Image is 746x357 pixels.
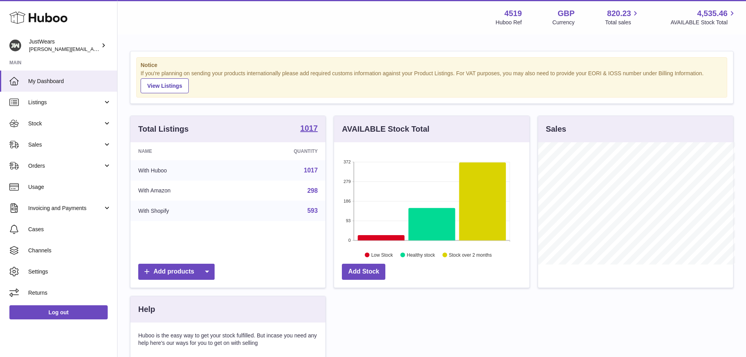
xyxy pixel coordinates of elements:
[28,120,103,127] span: Stock
[130,181,237,201] td: With Amazon
[9,305,108,319] a: Log out
[670,8,737,26] a: 4,535.46 AVAILABLE Stock Total
[349,238,351,243] text: 0
[28,205,103,212] span: Invoicing and Payments
[28,289,111,297] span: Returns
[28,99,103,106] span: Listings
[670,19,737,26] span: AVAILABLE Stock Total
[9,40,21,51] img: josh@just-wears.com
[28,183,111,191] span: Usage
[343,199,350,203] text: 186
[343,179,350,184] text: 279
[28,226,111,233] span: Cases
[371,252,393,257] text: Low Stock
[130,160,237,181] td: With Huboo
[346,218,351,223] text: 93
[138,332,318,347] p: Huboo is the easy way to get your stock fulfilled. But incase you need any help here's our ways f...
[546,124,566,134] h3: Sales
[605,19,640,26] span: Total sales
[407,252,435,257] text: Healthy stock
[558,8,574,19] strong: GBP
[449,252,492,257] text: Stock over 2 months
[307,207,318,214] a: 593
[28,141,103,149] span: Sales
[28,268,111,275] span: Settings
[29,38,99,53] div: JustWears
[28,78,111,85] span: My Dashboard
[138,304,155,315] h3: Help
[496,19,522,26] div: Huboo Ref
[504,8,522,19] strong: 4519
[138,264,215,280] a: Add products
[138,124,189,134] h3: Total Listings
[343,159,350,164] text: 372
[141,78,189,93] a: View Listings
[553,19,575,26] div: Currency
[28,247,111,254] span: Channels
[307,187,318,194] a: 298
[141,62,723,69] strong: Notice
[605,8,640,26] a: 820.23 Total sales
[141,70,723,93] div: If you're planning on sending your products internationally please add required customs informati...
[342,264,385,280] a: Add Stock
[237,142,326,160] th: Quantity
[29,46,157,52] span: [PERSON_NAME][EMAIL_ADDRESS][DOMAIN_NAME]
[130,201,237,221] td: With Shopify
[28,162,103,170] span: Orders
[607,8,631,19] span: 820.23
[304,167,318,174] a: 1017
[697,8,728,19] span: 4,535.46
[300,124,318,134] a: 1017
[130,142,237,160] th: Name
[300,124,318,132] strong: 1017
[342,124,429,134] h3: AVAILABLE Stock Total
